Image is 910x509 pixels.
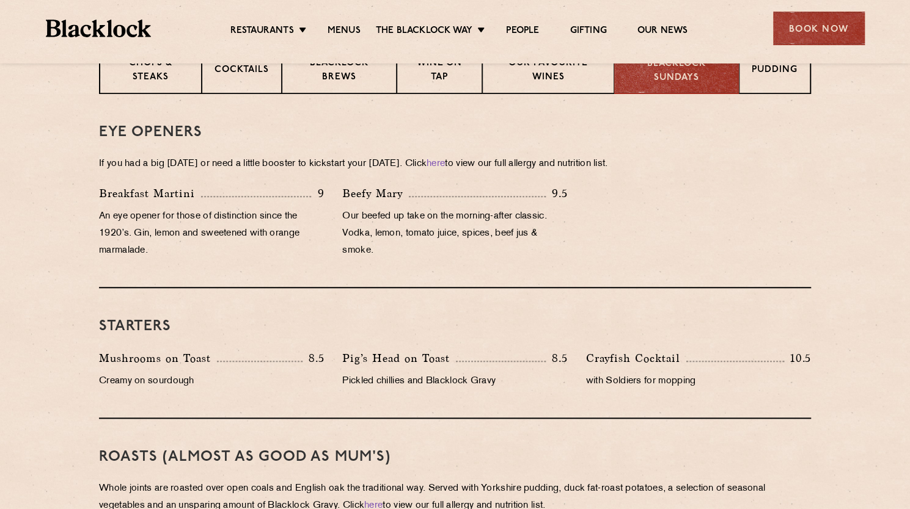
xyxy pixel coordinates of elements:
[773,12,865,45] div: Book Now
[342,208,567,259] p: Our beefed up take on the morning-after classic. Vodka, lemon, tomato juice, spices, beef jus & s...
[495,57,601,85] p: Our favourite wines
[342,350,456,367] p: Pig’s Head on Toast
[409,57,469,85] p: Wine on Tap
[376,25,472,38] a: The Blacklock Way
[99,125,811,140] h3: Eye openers
[546,186,568,201] p: 9.5
[427,159,445,168] a: here
[637,25,688,38] a: Our News
[627,57,726,85] p: Blacklock Sundays
[586,350,686,367] p: Crayfish Cocktail
[303,350,325,366] p: 8.5
[99,208,324,259] p: An eye opener for those of distinction since the 1920’s. Gin, lemon and sweetened with orange mar...
[311,186,324,201] p: 9
[99,350,217,367] p: Mushrooms on Toast
[112,57,189,85] p: Chops & Steaks
[99,185,201,202] p: Breakfast Martini
[506,25,539,38] a: People
[99,156,811,173] p: If you had a big [DATE] or need a little booster to kickstart your [DATE]. Click to view our full...
[295,57,384,85] p: Blacklock Brews
[46,20,152,37] img: BL_Textured_Logo-footer-cropped.svg
[570,25,606,38] a: Gifting
[546,350,568,366] p: 8.5
[342,185,409,202] p: Beefy Mary
[784,350,811,366] p: 10.5
[328,25,361,38] a: Menus
[586,373,811,390] p: with Soldiers for mopping
[752,63,798,79] p: Pudding
[99,319,811,334] h3: Starters
[230,25,294,38] a: Restaurants
[342,373,567,390] p: Pickled chillies and Blacklock Gravy
[215,63,269,79] p: Cocktails
[99,449,811,465] h3: Roasts (Almost as good as Mum's)
[99,373,324,390] p: Creamy on sourdough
